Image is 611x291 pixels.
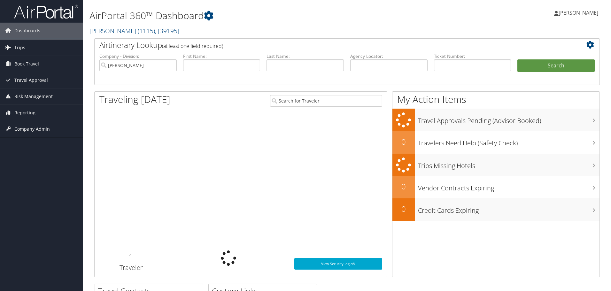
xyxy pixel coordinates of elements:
h2: 1 [99,251,163,262]
h3: Credit Cards Expiring [418,203,599,215]
a: 0Credit Cards Expiring [392,198,599,221]
h3: Travel Approvals Pending (Advisor Booked) [418,113,599,125]
span: [PERSON_NAME] [559,9,598,16]
a: Trips Missing Hotels [392,154,599,176]
a: 0Travelers Need Help (Safety Check) [392,131,599,154]
h3: Traveler [99,263,163,272]
input: Search for Traveler [270,95,382,107]
h1: AirPortal 360™ Dashboard [89,9,433,22]
label: Company - Division: [99,53,177,59]
label: First Name: [183,53,260,59]
label: Agency Locator: [350,53,428,59]
h2: 0 [392,203,415,214]
span: Risk Management [14,88,53,104]
span: Dashboards [14,23,40,39]
span: Trips [14,40,25,56]
h2: 0 [392,136,415,147]
span: Travel Approval [14,72,48,88]
img: airportal-logo.png [14,4,78,19]
button: Search [517,59,595,72]
label: Last Name: [267,53,344,59]
a: Travel Approvals Pending (Advisor Booked) [392,109,599,131]
a: 0Vendor Contracts Expiring [392,176,599,198]
h2: 0 [392,181,415,192]
a: [PERSON_NAME] [89,27,179,35]
span: Reporting [14,105,35,121]
label: Ticket Number: [434,53,511,59]
span: (at least one field required) [162,42,223,50]
h2: Airtinerary Lookup [99,40,553,50]
h1: Traveling [DATE] [99,93,170,106]
span: Book Travel [14,56,39,72]
a: View SecurityLogic® [294,258,382,270]
span: Company Admin [14,121,50,137]
h3: Travelers Need Help (Safety Check) [418,135,599,148]
a: [PERSON_NAME] [554,3,605,22]
h1: My Action Items [392,93,599,106]
h3: Vendor Contracts Expiring [418,180,599,193]
span: ( 1115 ) [138,27,155,35]
span: , [ 39195 ] [155,27,179,35]
h3: Trips Missing Hotels [418,158,599,170]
